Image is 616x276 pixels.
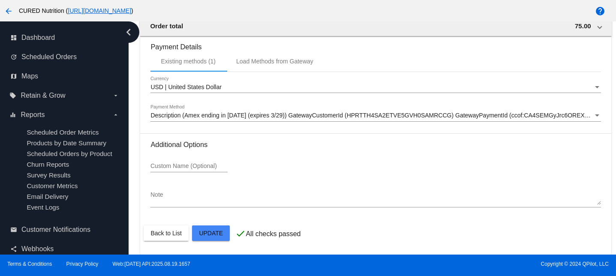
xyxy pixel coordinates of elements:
[21,111,45,119] span: Reports
[10,73,17,80] i: map
[140,15,611,36] mat-expansion-panel-header: Order total 75.00
[316,261,609,267] span: Copyright © 2024 QPilot, LLC
[7,261,52,267] a: Terms & Conditions
[199,230,223,237] span: Update
[10,54,17,60] i: update
[150,36,601,51] h3: Payment Details
[19,7,133,14] span: CURED Nutrition ( )
[595,6,605,16] mat-icon: help
[68,7,131,14] a: [URL][DOMAIN_NAME]
[150,84,601,91] mat-select: Currency
[575,22,591,30] span: 75.00
[27,182,78,189] a: Customer Metrics
[10,34,17,41] i: dashboard
[150,163,228,170] input: Custom Name (Optional)
[27,171,70,179] a: Survey Results
[112,92,119,99] i: arrow_drop_down
[235,228,246,239] mat-icon: check
[21,53,77,61] span: Scheduled Orders
[150,230,181,237] span: Back to List
[10,246,17,252] i: share
[192,225,230,241] button: Update
[113,261,190,267] a: Web:[DATE] API:2025.08.19.1657
[236,58,313,65] div: Load Methods from Gateway
[9,92,16,99] i: local_offer
[21,245,54,253] span: Webhooks
[161,58,216,65] div: Existing methods (1)
[10,223,119,237] a: email Customer Notifications
[150,22,183,30] span: Order total
[246,230,300,238] p: All checks passed
[27,139,106,147] a: Products by Date Summary
[21,92,65,99] span: Retain & Grow
[150,112,601,119] mat-select: Payment Method
[10,50,119,64] a: update Scheduled Orders
[27,129,99,136] a: Scheduled Order Metrics
[144,225,188,241] button: Back to List
[27,204,59,211] a: Event Logs
[150,84,221,90] span: USD | United States Dollar
[10,226,17,233] i: email
[10,31,119,45] a: dashboard Dashboard
[10,69,119,83] a: map Maps
[112,111,119,118] i: arrow_drop_down
[10,242,119,256] a: share Webhooks
[150,141,601,149] h3: Additional Options
[27,161,69,168] a: Churn Reports
[21,72,38,80] span: Maps
[21,34,55,42] span: Dashboard
[27,193,68,200] a: Email Delivery
[9,111,16,118] i: equalizer
[27,150,112,157] a: Scheduled Orders by Product
[3,6,14,16] mat-icon: arrow_back
[122,25,135,39] i: chevron_left
[21,226,90,234] span: Customer Notifications
[66,261,99,267] a: Privacy Policy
